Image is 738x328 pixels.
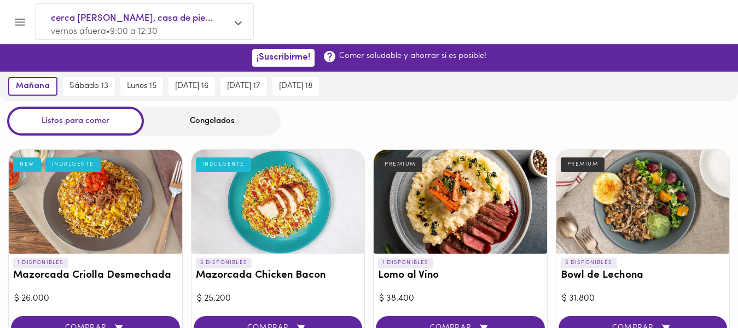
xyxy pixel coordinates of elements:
p: Comer saludable y ahorrar si es posible! [339,50,486,62]
span: [DATE] 18 [279,81,312,91]
button: lunes 15 [120,77,163,96]
div: INDULGENTE [196,157,251,172]
span: [DATE] 17 [227,81,260,91]
span: vernos afuera • 9:00 a 12:30 [51,27,158,36]
button: mañana [8,77,57,96]
p: 3 DISPONIBLES [196,258,252,268]
h3: Mazorcada Criolla Desmechada [13,270,178,282]
button: ¡Suscribirme! [252,49,315,66]
div: INDULGENTE [45,157,101,172]
div: NEW [13,157,41,172]
div: Bowl de Lechona [556,150,730,254]
span: sábado 13 [69,81,108,91]
button: sábado 13 [63,77,115,96]
span: cerca [PERSON_NAME], casa de pie... [51,11,227,26]
button: [DATE] 16 [168,77,215,96]
div: Lomo al Vino [374,150,547,254]
span: [DATE] 16 [175,81,208,91]
div: Congelados [144,107,281,136]
div: Listos para comer [7,107,144,136]
div: PREMIUM [378,157,422,172]
h3: Lomo al Vino [378,270,543,282]
button: Menu [7,9,33,36]
div: $ 38.400 [379,292,542,305]
div: PREMIUM [561,157,605,172]
h3: Mazorcada Chicken Bacon [196,270,361,282]
h3: Bowl de Lechona [561,270,725,282]
div: $ 26.000 [14,292,177,305]
button: [DATE] 17 [220,77,267,96]
div: Mazorcada Criolla Desmechada [9,150,182,254]
span: ¡Suscribirme! [257,52,310,63]
div: $ 31.800 [562,292,724,305]
button: [DATE] 18 [272,77,319,96]
span: mañana [16,81,50,91]
p: 1 DISPONIBLES [13,258,68,268]
p: 1 DISPONIBLES [378,258,433,268]
div: Mazorcada Chicken Bacon [191,150,365,254]
iframe: Messagebird Livechat Widget [675,265,727,317]
span: lunes 15 [127,81,156,91]
p: 3 DISPONIBLES [561,258,617,268]
div: $ 25.200 [197,292,359,305]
